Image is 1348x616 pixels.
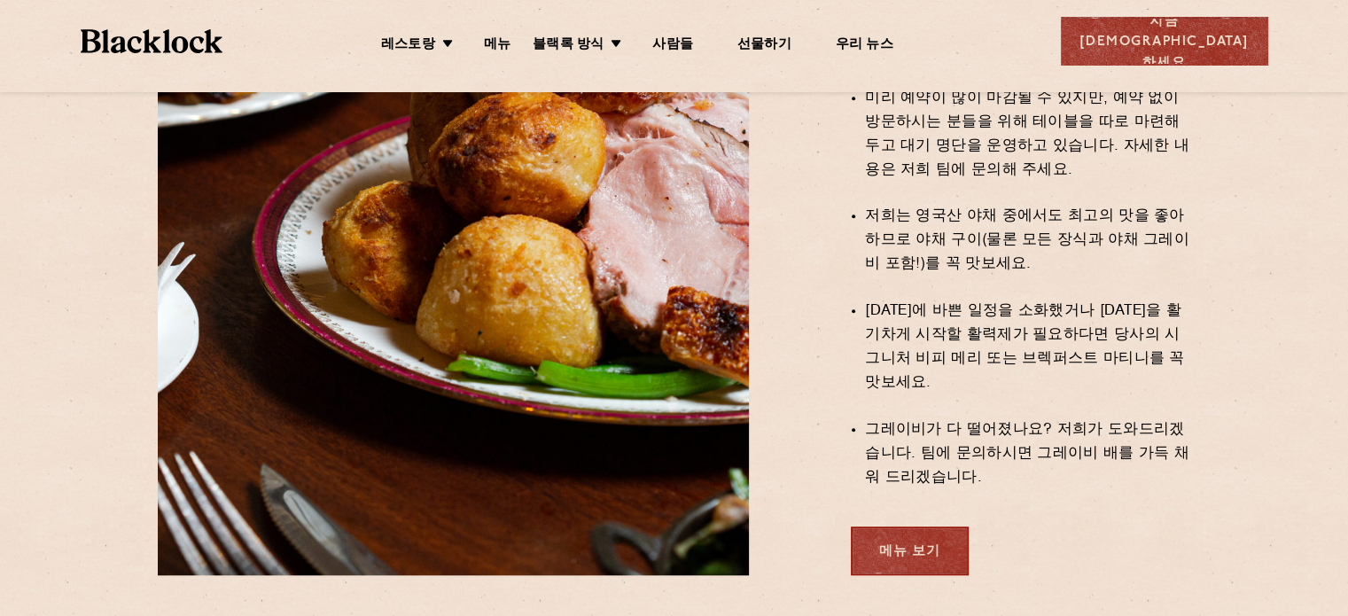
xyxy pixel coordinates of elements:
a: 블랙록 방식 [533,36,604,56]
font: 메뉴 보기 [879,545,940,558]
font: 메뉴 [484,38,510,51]
a: 사람들 [652,36,693,56]
font: 미리 예약이 많이 마감될 수 있지만, 예약 없이 방문하시는 분들을 위해 테이블을 따로 마련해 두고 대기 명단을 운영하고 있습니다. 자세한 내용은 저희 팀에 문의해 주세요. [865,91,1189,177]
a: 선물하기 [737,36,791,56]
a: 레스토랑 [381,36,435,56]
font: 지금 [DEMOGRAPHIC_DATA]하세요 [1080,15,1249,70]
font: 저희는 영국산 야채 중에서도 최고의 맛을 좋아하므로 야채 구이(물론 모든 장식과 야채 그레이비 포함!)를 꼭 맛보세요. [865,209,1189,271]
font: 우리 뉴스 [836,38,893,51]
font: [DATE]에 바쁜 일정을 소화했거나 [DATE]을 활기차게 시작할 활력제가 필요하다면 당사의 시그니처 비피 메리 또는 브렉퍼스트 마티니를 꼭 맛보세요. [865,304,1185,390]
font: 그레이비가 다 떨어졌나요? 저희가 도와드리겠습니다. 팀에 문의하시면 그레이비 배를 가득 채워 드리겠습니다. [865,423,1189,485]
font: 블랙록 방식 [533,38,604,51]
a: 메뉴 [484,36,510,56]
img: BL_Textured_Logo-footer-cropped.svg [81,29,223,53]
font: 선물하기 [737,38,791,51]
a: 우리 뉴스 [836,36,893,56]
a: 메뉴 보기 [851,526,969,575]
font: 레스토랑 [381,38,435,51]
font: 사람들 [652,38,693,51]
